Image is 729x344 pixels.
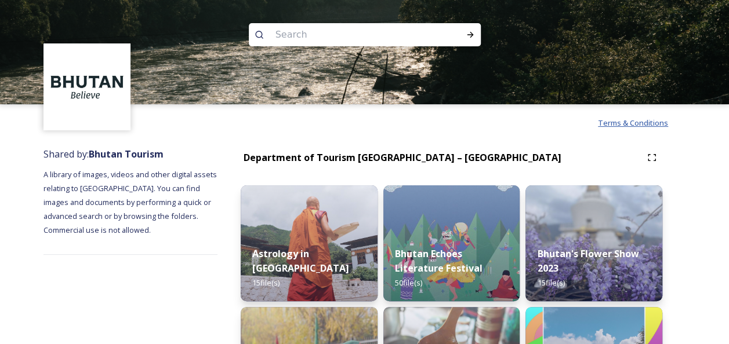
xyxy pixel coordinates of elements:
span: 15 file(s) [252,277,280,288]
span: 15 file(s) [537,277,564,288]
strong: Department of Tourism [GEOGRAPHIC_DATA] – [GEOGRAPHIC_DATA] [244,151,561,164]
span: Terms & Conditions [598,118,668,128]
img: Bhutan%2520Flower%2520Show2.jpg [525,185,662,301]
img: BT_Logo_BB_Lockup_CMYK_High%2520Res.jpg [45,45,129,129]
a: Terms & Conditions [598,116,686,130]
span: 50 file(s) [395,277,422,288]
strong: Bhutan Echoes Literature Festival [395,247,483,275]
strong: Astrology in [GEOGRAPHIC_DATA] [252,247,349,275]
span: A library of images, videos and other digital assets relating to [GEOGRAPHIC_DATA]. You can find ... [43,169,219,235]
img: Bhutan%2520Echoes7.jpg [383,185,520,301]
img: _SCH1465.jpg [241,185,378,301]
span: Shared by: [43,148,164,160]
strong: Bhutan's Flower Show 2023 [537,247,639,275]
input: Search [270,22,429,47]
strong: Bhutan Tourism [89,148,164,160]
